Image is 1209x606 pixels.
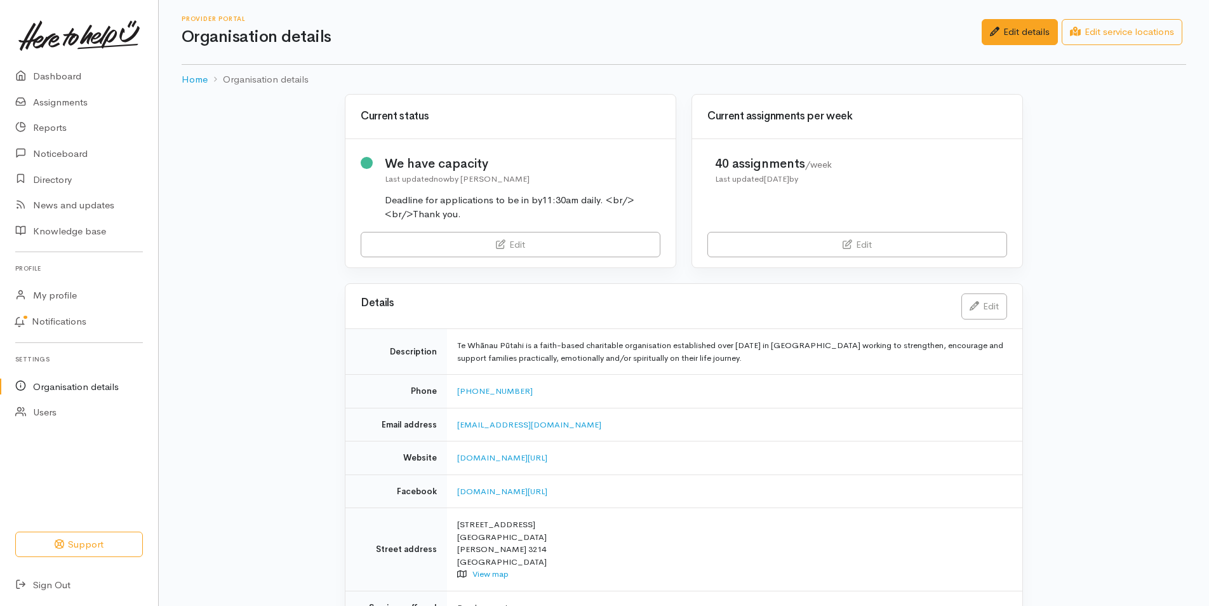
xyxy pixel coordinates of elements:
a: Home [182,72,208,87]
time: [DATE] [764,173,789,184]
td: Facebook [345,475,447,508]
a: Edit details [982,19,1058,45]
a: View map [472,569,509,579]
h6: Provider Portal [182,15,982,22]
td: Website [345,441,447,475]
td: Phone [345,375,447,408]
h6: Profile [15,260,143,277]
td: Street address [345,508,447,591]
div: Last updated by [PERSON_NAME] [385,173,661,185]
a: Edit [961,293,1007,320]
div: We have capacity [385,154,661,173]
td: Email address [345,408,447,441]
div: 40 assignments [715,154,832,173]
a: Edit service locations [1062,19,1182,45]
a: Edit [707,232,1007,258]
div: Last updated by [715,173,832,185]
nav: breadcrumb [182,65,1186,95]
li: Organisation details [208,72,309,87]
time: now [434,173,450,184]
h3: Current status [361,111,660,123]
a: [PHONE_NUMBER] [457,386,533,396]
td: Description [345,329,447,375]
a: [DOMAIN_NAME][URL] [457,486,547,497]
span: /week [805,159,832,170]
h1: Organisation details [182,28,982,46]
div: Deadline for applications to be in by11:30am daily. <br/><br/>Thank you. [385,193,661,222]
a: Edit [361,232,660,258]
a: [DOMAIN_NAME][URL] [457,452,547,463]
td: Te Whānau Pūtahi is a faith-based charitable organisation established over [DATE] in [GEOGRAPHIC_... [447,329,1022,375]
a: [EMAIL_ADDRESS][DOMAIN_NAME] [457,419,601,430]
button: Support [15,532,143,558]
h3: Details [361,297,946,309]
h6: Settings [15,351,143,368]
h3: Current assignments per week [707,111,1007,123]
td: [STREET_ADDRESS] [GEOGRAPHIC_DATA] [PERSON_NAME] 3214 [GEOGRAPHIC_DATA] [447,508,1022,591]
